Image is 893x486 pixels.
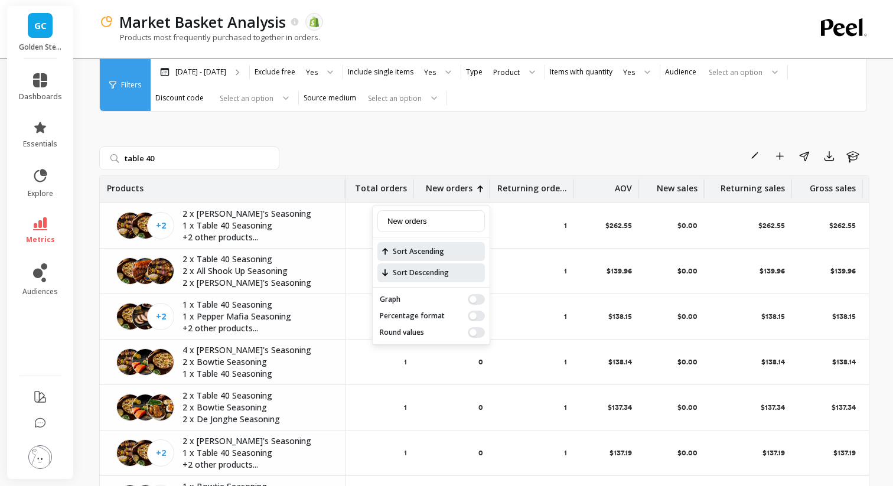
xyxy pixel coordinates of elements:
[833,448,856,458] p: $137.19
[121,80,141,90] span: Filters
[377,309,447,323] span: Percentage format
[182,447,331,459] p: 1 x Table 40 Seasoning
[810,175,856,194] p: Gross sales
[829,221,856,230] p: $262.55
[116,394,144,421] img: Table40-PastaSalad-1080.png
[182,435,331,447] p: 2 x [PERSON_NAME]'s Seasoning
[26,235,55,244] span: metrics
[147,348,174,376] img: Table40-PastaSalad-1080.png
[623,67,635,78] div: Yes
[182,220,331,231] p: 1 x Table 40 Seasoning
[34,19,47,32] span: GC
[758,221,785,230] p: $262.55
[116,212,144,239] img: Sergios-SteakSkewers-1x1-WebRes.jpg
[182,322,331,334] p: +2 other products...
[22,287,58,296] span: audiences
[182,402,331,413] p: 2 x Bowtie Seasoning
[377,292,403,306] span: Graph
[119,12,286,32] p: Market Basket Analysis
[564,312,567,321] p: 1
[615,175,632,194] p: AOV
[182,390,331,402] p: 2 x Table 40 Seasoning
[182,356,331,368] p: 2 x Bowtie Seasoning
[28,189,53,198] span: explore
[761,357,785,367] p: $138.14
[497,175,567,194] p: Returning orders
[132,394,159,421] img: GoldenSteer_Bowtie_recipe2_square_35311f2c-2864-45d3-ab52-62a3065d2b3c.png
[478,403,483,412] p: 0
[28,445,52,469] img: profile picture
[99,15,113,29] img: header icon
[175,67,226,77] p: [DATE] - [DATE]
[182,311,331,322] p: 1 x Pepper Mafia Seasoning
[132,348,159,376] img: GoldenSteer_Bowtie_recipe2_square_35311f2c-2864-45d3-ab52-62a3065d2b3c.png
[23,139,57,149] span: essentials
[377,263,485,282] span: Sort Descending
[182,208,331,220] p: 2 x [PERSON_NAME]'s Seasoning
[761,312,785,321] p: $138.15
[147,394,174,421] img: DeJonghe_Seasoning_PDP_Square.jpg
[493,67,520,78] div: Product
[761,403,785,412] p: $137.34
[19,92,62,102] span: dashboards
[760,266,785,276] p: $139.96
[377,210,485,232] input: Update column name
[404,448,407,458] p: 1
[564,221,567,230] p: 1
[677,312,698,321] p: $0.00
[156,220,166,231] span: +2
[564,357,567,367] p: 1
[377,242,485,261] span: Sort Ascending
[677,221,698,230] p: $0.00
[607,266,632,276] p: $139.96
[182,413,331,425] p: 2 x De Jonghe Seasoning
[478,357,483,367] p: 0
[404,403,407,412] p: 1
[762,448,785,458] p: $137.19
[657,175,698,194] p: New sales
[182,459,331,471] p: +2 other products...
[564,448,567,458] p: 1
[677,357,698,367] p: $0.00
[677,448,698,458] p: $0.00
[830,266,856,276] p: $139.96
[832,312,856,321] p: $138.15
[306,67,318,78] div: Yes
[550,67,612,77] label: Items with quantity
[564,403,567,412] p: 1
[116,257,144,285] img: Table40-PastaSalad-1080.png
[182,277,331,289] p: 2 x [PERSON_NAME]'s Seasoning
[608,312,632,321] p: $138.15
[677,266,698,276] p: $0.00
[116,348,144,376] img: Sergios-SteakSkewers-1x1-WebRes.jpg
[424,67,436,78] div: Yes
[116,303,144,330] img: Table40-PastaSalad-1080.png
[132,257,159,285] img: GS_AllShookUp_Recipe_1080.jpg
[182,253,331,265] p: 2 x Table 40 Seasoning
[132,439,159,467] img: Table40-PastaSalad-1080.png
[99,32,320,43] p: Products most frequently purchased together in orders.
[605,221,632,230] p: $262.55
[610,448,632,458] p: $137.19
[309,17,320,27] img: api.shopify.svg
[182,265,331,277] p: 2 x All Shook Up Seasoning
[156,447,166,459] span: +2
[466,67,483,77] label: Type
[99,146,279,170] input: Search
[182,344,331,356] p: 4 x [PERSON_NAME]'s Seasoning
[426,175,472,194] p: New orders
[116,439,144,467] img: Sergios-SteakSkewers-1x1-WebRes.jpg
[132,212,159,239] img: Table40-PastaSalad-1080.png
[832,403,856,412] p: $137.34
[478,448,483,458] p: 0
[156,311,166,322] span: +2
[147,257,174,285] img: Sergios-SteakSkewers-1x1-WebRes.jpg
[608,357,632,367] p: $138.14
[404,357,407,367] p: 1
[19,43,62,52] p: Golden Steer Steak Company
[182,299,331,311] p: 1 x Table 40 Seasoning
[832,357,856,367] p: $138.14
[721,175,785,194] p: Returning sales
[132,303,159,330] img: PepperMafia-Pork-1x1-WebRes.jpg
[255,67,295,77] label: Exclude free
